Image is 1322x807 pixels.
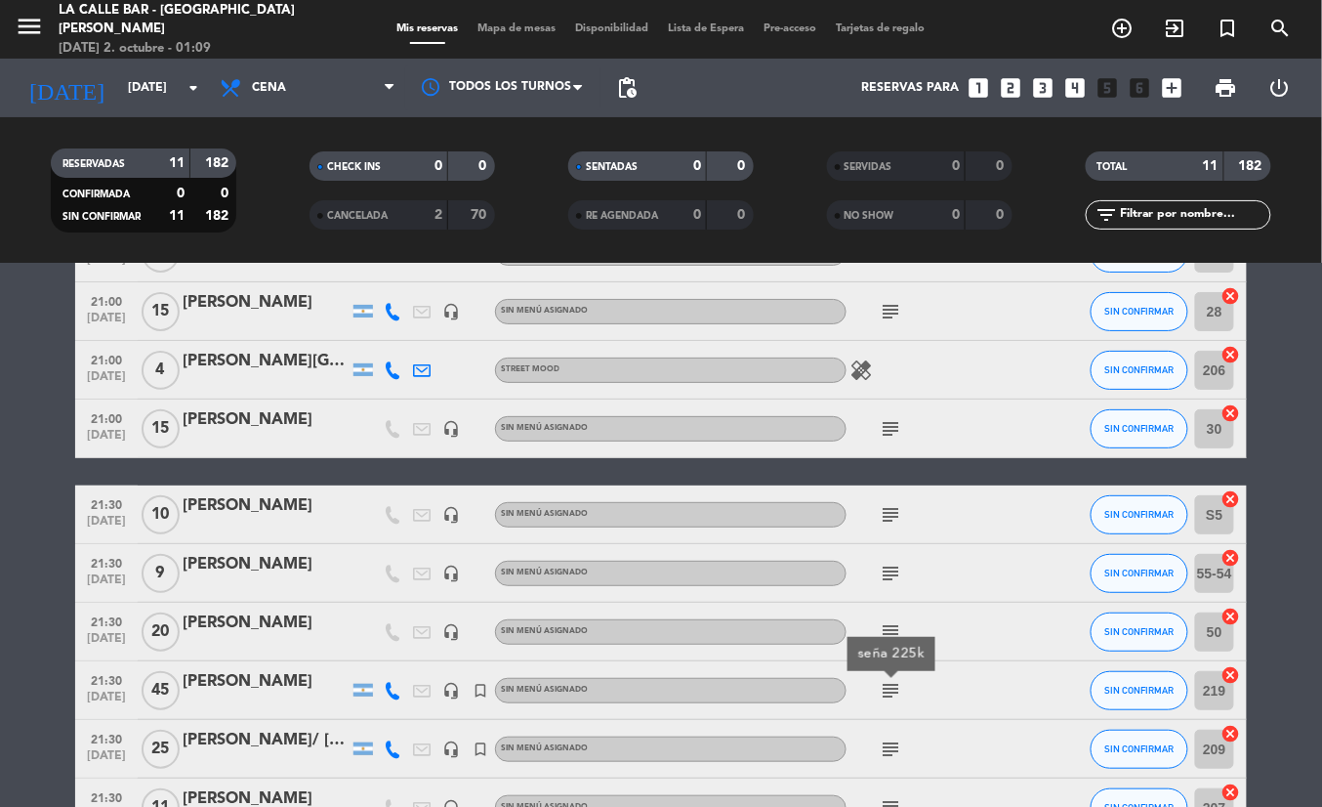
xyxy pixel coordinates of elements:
[82,515,131,537] span: [DATE]
[615,76,639,100] span: pending_actions
[442,623,460,641] i: headset_mic
[1239,159,1266,173] strong: 182
[1111,17,1135,40] i: add_circle_outline
[879,679,902,702] i: subject
[142,671,180,710] span: 45
[442,420,460,438] i: headset_mic
[327,211,388,221] span: CANCELADA
[177,187,185,200] strong: 0
[1091,495,1188,534] button: SIN CONFIRMAR
[472,741,489,758] i: turned_in_not
[501,365,559,373] span: STREET MOOD
[183,349,349,374] div: [PERSON_NAME][GEOGRAPHIC_DATA]
[82,406,131,429] span: 21:00
[879,417,902,441] i: subject
[996,159,1008,173] strong: 0
[1091,409,1188,448] button: SIN CONFIRMAR
[1217,17,1240,40] i: turned_in_not
[142,292,180,331] span: 15
[142,409,180,448] span: 15
[1269,17,1293,40] i: search
[827,23,935,34] span: Tarjetas de regalo
[845,211,894,221] span: NO SHOW
[183,611,349,636] div: [PERSON_NAME]
[1105,423,1175,434] span: SIN CONFIRMAR
[82,370,131,393] span: [DATE]
[183,290,349,316] div: [PERSON_NAME]
[1221,665,1241,685] i: cancel
[169,209,185,223] strong: 11
[1105,626,1175,637] span: SIN CONFIRMAR
[205,156,232,170] strong: 182
[183,552,349,577] div: [PERSON_NAME]
[142,495,180,534] span: 10
[205,209,232,223] strong: 182
[879,738,902,761] i: subject
[82,312,131,334] span: [DATE]
[1164,17,1187,40] i: exit_to_app
[15,12,44,48] button: menu
[183,493,349,519] div: [PERSON_NAME]
[442,741,460,758] i: headset_mic
[1253,59,1307,117] div: LOG OUT
[1030,75,1055,101] i: looks_3
[693,159,701,173] strong: 0
[1097,162,1128,172] span: TOTAL
[1091,613,1188,652] button: SIN CONFIRMAR
[1221,489,1241,509] i: cancel
[1062,75,1088,101] i: looks_4
[1221,345,1241,364] i: cancel
[586,162,638,172] span: SENTADAS
[1105,568,1175,578] span: SIN CONFIRMAR
[59,39,316,59] div: [DATE] 2. octubre - 01:09
[879,562,902,585] i: subject
[858,644,926,664] div: seña 225k
[996,208,1008,222] strong: 0
[82,551,131,573] span: 21:30
[952,159,960,173] strong: 0
[82,253,131,276] span: [DATE]
[442,682,460,700] i: headset_mic
[693,208,701,222] strong: 0
[659,23,755,34] span: Lista de Espera
[62,190,130,199] span: CONFIRMADA
[472,682,489,700] i: turned_in_not
[849,359,873,382] i: healing
[1105,509,1175,520] span: SIN CONFIRMAR
[82,429,131,451] span: [DATE]
[82,727,131,749] span: 21:30
[1214,76,1237,100] span: print
[59,1,316,39] div: La Calle Bar - [GEOGRAPHIC_DATA][PERSON_NAME]
[82,632,131,655] span: [DATE]
[501,744,588,752] span: Sin menú asignado
[142,730,180,769] span: 25
[1105,306,1175,317] span: SIN CONFIRMAR
[845,162,892,172] span: SERVIDAS
[1105,685,1175,696] span: SIN CONFIRMAR
[62,212,141,222] span: SIN CONFIRMAR
[442,506,460,524] i: headset_mic
[327,162,381,172] span: CHECK INS
[1159,75,1184,101] i: add_box
[82,573,131,596] span: [DATE]
[755,23,827,34] span: Pre-acceso
[479,159,491,173] strong: 0
[566,23,659,34] span: Disponibilidad
[142,613,180,652] span: 20
[861,81,959,95] span: Reservas para
[1127,75,1152,101] i: looks_6
[62,159,125,169] span: RESERVADAS
[434,208,442,222] strong: 2
[82,749,131,772] span: [DATE]
[501,627,588,635] span: Sin menú asignado
[952,208,960,222] strong: 0
[966,75,991,101] i: looks_one
[586,211,658,221] span: RE AGENDADA
[1091,671,1188,710] button: SIN CONFIRMAR
[737,159,749,173] strong: 0
[1119,204,1270,226] input: Filtrar por nombre...
[1091,292,1188,331] button: SIN CONFIRMAR
[183,669,349,695] div: [PERSON_NAME]
[183,728,349,753] div: [PERSON_NAME]/ [PERSON_NAME]
[1095,75,1120,101] i: looks_5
